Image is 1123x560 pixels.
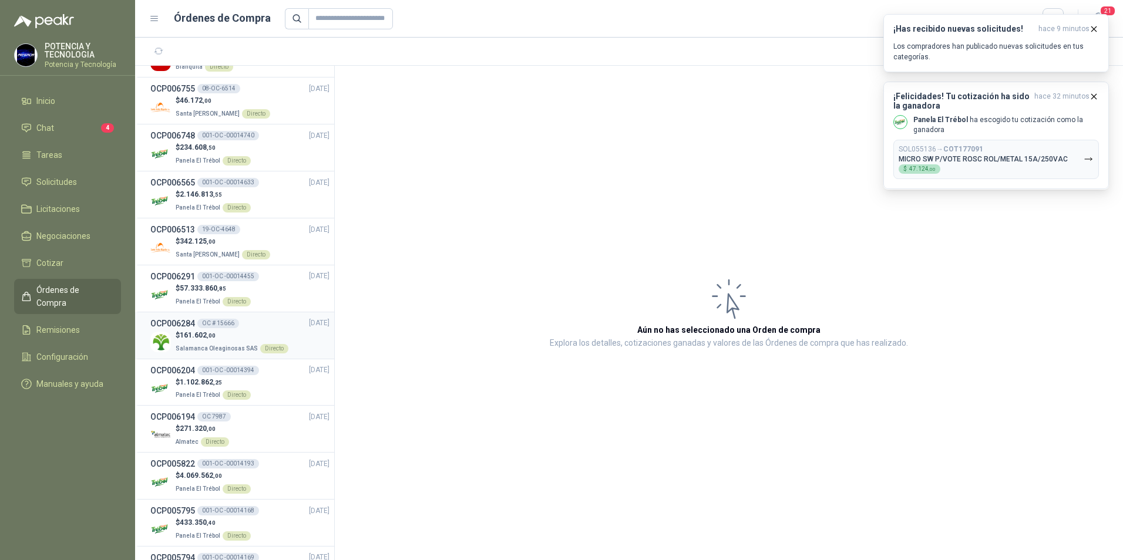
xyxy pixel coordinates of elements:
[180,143,216,151] span: 234.608
[176,423,229,434] p: $
[309,411,329,423] span: [DATE]
[14,117,121,139] a: Chat4
[180,96,211,104] span: 46.172
[36,176,77,188] span: Solicitudes
[242,109,270,119] div: Directo
[150,191,171,211] img: Company Logo
[150,317,329,354] a: OCP006284OC # 15666[DATE] Company Logo$161.602,00Salamanca Oleaginosas SASDirecto
[197,506,259,515] div: 001-OC -00014168
[203,97,211,104] span: ,00
[176,345,258,352] span: Salamanca Oleaginosas SAS
[223,484,251,494] div: Directo
[150,364,195,377] h3: OCP006204
[14,14,74,28] img: Logo peakr
[1034,92,1090,110] span: hace 32 minutos
[36,149,62,161] span: Tareas
[150,472,171,492] img: Company Logo
[14,279,121,314] a: Órdenes de Compra
[197,178,259,187] div: 001-OC -00014633
[893,140,1099,179] button: SOL055136→COT177091MICRO SW P/VOTE ROSC ROL/METAL 15A/250VAC$47.124,00
[223,156,251,166] div: Directo
[197,412,231,421] div: OC 7987
[223,203,251,212] div: Directo
[180,424,216,433] span: 271.320
[14,144,121,166] a: Tareas
[217,285,226,292] span: ,85
[176,142,251,153] p: $
[101,123,114,133] span: 4
[45,42,121,59] p: POTENCIA Y TECNOLOGIA
[180,284,226,292] span: 57.333.860
[929,167,936,172] span: ,00
[15,44,37,66] img: Company Logo
[176,157,220,164] span: Panela El Trébol
[14,90,121,112] a: Inicio
[36,284,110,309] span: Órdenes de Compra
[176,377,251,388] p: $
[223,297,251,306] div: Directo
[550,336,908,350] p: Explora los detalles, cotizaciones ganadas y valores de las Órdenes de compra que has realizado.
[176,204,220,211] span: Panela El Trébol
[150,317,195,330] h3: OCP006284
[197,225,240,234] div: 19-OC-4648
[150,223,195,236] h3: OCP006513
[197,272,259,281] div: 001-OC -00014455
[176,189,251,200] p: $
[150,176,329,213] a: OCP006565001-OC -00014633[DATE] Company Logo$2.146.813,55Panela El TrébolDirecto
[150,364,329,401] a: OCP006204001-OC -00014394[DATE] Company Logo$1.102.862,25Panela El TrébolDirecto
[309,458,329,470] span: [DATE]
[180,471,222,480] span: 4.069.562
[150,519,171,539] img: Company Logo
[150,504,195,517] h3: OCP005795
[14,319,121,341] a: Remisiones
[883,82,1109,189] button: ¡Felicidades! Tu cotización ha sido la ganadorahace 32 minutos Company LogoPanela El Trébol ha es...
[150,82,195,95] h3: OCP006755
[893,92,1030,110] h3: ¡Felicidades! Tu cotización ha sido la ganadora
[150,410,329,447] a: OCP006194OC 7987[DATE] Company Logo$271.320,00AlmatecDirecto
[176,283,251,294] p: $
[14,252,121,274] a: Cotizar
[150,144,171,164] img: Company Logo
[309,365,329,376] span: [DATE]
[176,63,203,70] span: Blanquita
[943,145,983,153] b: COT177091
[176,485,220,492] span: Panela El Trébol
[36,377,103,390] span: Manuales y ayuda
[36,230,90,242] span: Negociaciones
[207,332,216,339] span: ,00
[207,426,216,432] span: ,00
[201,437,229,447] div: Directo
[150,238,171,258] img: Company Logo
[197,131,259,140] div: 001-OC -00014740
[36,257,63,269] span: Cotizar
[223,390,251,400] div: Directo
[213,379,222,386] span: ,25
[883,14,1109,72] button: ¡Has recibido nuevas solicitudes!hace 9 minutos Los compradores han publicado nuevas solicitudes ...
[1038,24,1090,34] span: hace 9 minutos
[180,518,216,527] span: 433.350
[150,378,171,399] img: Company Logo
[176,392,220,398] span: Panela El Trébol
[176,438,199,445] span: Almatec
[36,323,80,336] span: Remisiones
[899,164,940,174] div: $
[197,319,239,328] div: OC # 15666
[205,62,233,72] div: Directo
[150,425,171,446] img: Company Logo
[45,61,121,68] p: Potencia y Tecnología
[36,350,88,363] span: Configuración
[242,250,270,259] div: Directo
[213,473,222,479] span: ,00
[913,116,968,124] b: Panela El Trébol
[309,83,329,95] span: [DATE]
[36,95,55,107] span: Inicio
[309,271,329,282] span: [DATE]
[1100,5,1116,16] span: 21
[180,331,216,339] span: 161.602
[150,129,195,142] h3: OCP006748
[207,519,216,526] span: ,40
[909,166,936,172] span: 47.124
[213,191,222,198] span: ,55
[180,378,222,386] span: 1.102.862
[180,190,222,198] span: 2.146.813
